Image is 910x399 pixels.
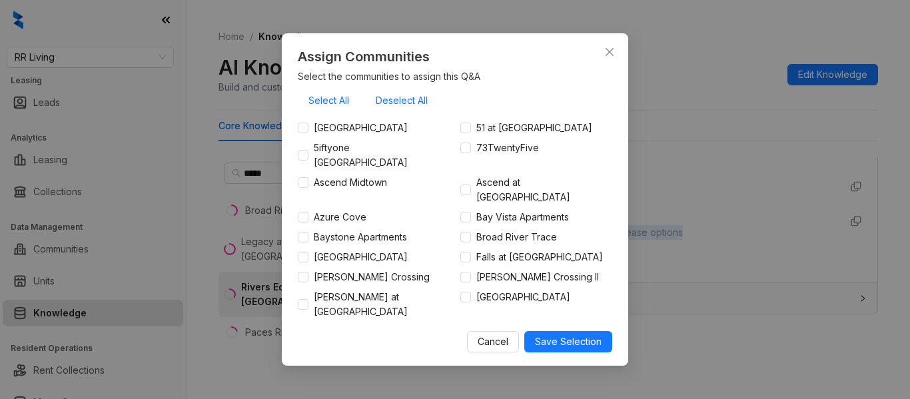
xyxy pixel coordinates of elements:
span: Bay Vista Apartments [471,210,574,224]
span: Azure Cove [308,210,372,224]
div: Assign Communities [298,47,612,67]
span: Save Selection [535,334,602,349]
span: [PERSON_NAME] Crossing [308,270,435,284]
span: Ascend Midtown [308,175,392,190]
span: Select All [308,93,349,108]
span: [PERSON_NAME] at [GEOGRAPHIC_DATA] [308,290,450,319]
span: 5iftyone [GEOGRAPHIC_DATA] [308,141,450,170]
span: [GEOGRAPHIC_DATA] [308,121,413,135]
span: Cancel [478,334,508,349]
span: Falls at [GEOGRAPHIC_DATA] [471,250,608,264]
span: [PERSON_NAME] Crossing II [471,270,604,284]
button: Deselect All [365,90,438,111]
button: Cancel [467,331,519,352]
span: Ascend at [GEOGRAPHIC_DATA] [471,175,612,204]
div: Select the communities to assign this Q&A [298,69,612,83]
span: [GEOGRAPHIC_DATA] [471,290,576,304]
button: Select All [298,90,360,111]
span: 73TwentyFive [471,141,544,155]
span: Baystone Apartments [308,230,412,244]
button: Save Selection [524,331,612,352]
span: 51 at [GEOGRAPHIC_DATA] [471,121,598,135]
button: Close [599,41,620,63]
span: Broad River Trace [471,230,562,244]
span: close [604,47,615,57]
span: [GEOGRAPHIC_DATA] [308,250,413,264]
span: Deselect All [376,93,428,108]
